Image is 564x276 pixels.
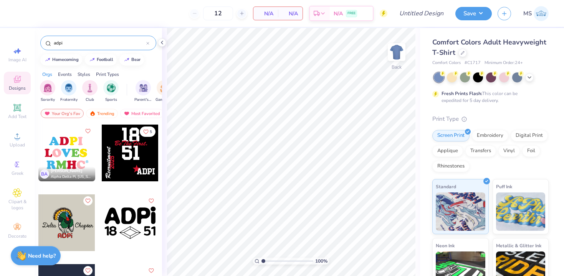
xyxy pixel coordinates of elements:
input: Try "Alpha" [53,39,146,47]
span: Decorate [8,233,26,239]
button: filter button [103,80,119,103]
div: Foil [522,145,540,157]
span: Designs [9,85,26,91]
img: Sorority Image [43,84,52,92]
button: Like [83,127,93,136]
span: N/A [334,10,343,18]
img: trend_line.gif [45,58,51,62]
span: Fraternity [60,97,78,103]
button: Like [140,127,155,137]
img: Puff Ink [496,192,546,231]
span: 5 [150,130,152,134]
button: Like [83,266,93,275]
div: BA [40,169,49,179]
div: filter for Sports [103,80,119,103]
img: Parent's Weekend Image [139,84,148,92]
img: trend_line.gif [89,58,95,62]
span: Alpha Delta Pi, [US_STATE] Tech [51,174,92,180]
button: filter button [82,80,98,103]
span: FREE [347,11,356,16]
div: Most Favorited [120,109,164,118]
strong: Need help? [28,252,56,260]
div: Your Org's Fav [41,109,84,118]
div: Events [58,71,72,78]
span: Standard [436,182,456,191]
input: – – [203,7,233,20]
span: Comfort Colors Adult Heavyweight T-Shirt [432,38,546,57]
div: Print Type [432,115,549,123]
span: [PERSON_NAME] [51,168,83,174]
div: Styles [78,71,90,78]
div: Embroidery [472,130,508,141]
div: Rhinestones [432,161,470,172]
span: Minimum Order: 24 + [485,60,523,66]
span: Puff Ink [496,182,512,191]
div: Digital Print [511,130,548,141]
div: Applique [432,145,463,157]
span: Neon Ink [436,242,455,250]
div: Transfers [465,145,496,157]
div: Print Types [96,71,119,78]
input: Untitled Design [393,6,450,21]
span: Upload [10,142,25,148]
img: Sports Image [107,84,116,92]
span: MS [523,9,532,18]
div: Screen Print [432,130,470,141]
button: Save [455,7,492,20]
span: Club [86,97,94,103]
img: Meredith Shults [534,6,549,21]
div: homecoming [52,58,79,62]
span: Metallic & Glitter Ink [496,242,541,250]
span: Clipart & logos [4,199,31,211]
div: Trending [86,109,118,118]
button: filter button [40,80,55,103]
button: filter button [134,80,152,103]
span: # C1717 [465,60,481,66]
div: filter for Club [82,80,98,103]
div: filter for Game Day [155,80,173,103]
div: This color can be expedited for 5 day delivery. [442,90,536,104]
strong: Fresh Prints Flash: [442,90,482,97]
button: filter button [60,80,78,103]
button: Like [147,196,156,205]
div: bear [131,58,141,62]
img: Fraternity Image [65,84,73,92]
div: Orgs [42,71,52,78]
button: homecoming [40,54,82,66]
img: trending.gif [89,111,96,116]
span: Greek [12,170,23,176]
div: football [97,58,113,62]
button: Like [83,196,93,205]
span: Parent's Weekend [134,97,152,103]
span: N/A [283,10,298,18]
span: Sports [105,97,117,103]
div: Vinyl [498,145,520,157]
button: Like [147,266,156,275]
div: filter for Fraternity [60,80,78,103]
span: Image AI [8,57,26,63]
span: Add Text [8,113,26,120]
div: Back [392,64,402,71]
img: most_fav.gif [44,111,50,116]
span: Sorority [41,97,55,103]
button: bear [119,54,144,66]
button: filter button [155,80,173,103]
div: filter for Sorority [40,80,55,103]
img: Game Day Image [160,84,169,92]
button: football [85,54,117,66]
img: Club Image [86,84,94,92]
a: MS [523,6,549,21]
div: filter for Parent's Weekend [134,80,152,103]
img: trend_line.gif [124,58,130,62]
span: Comfort Colors [432,60,461,66]
img: Standard [436,192,485,231]
img: most_fav.gif [124,111,130,116]
span: 100 % [315,258,327,264]
img: Back [389,44,404,60]
span: Game Day [155,97,173,103]
span: N/A [258,10,273,18]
